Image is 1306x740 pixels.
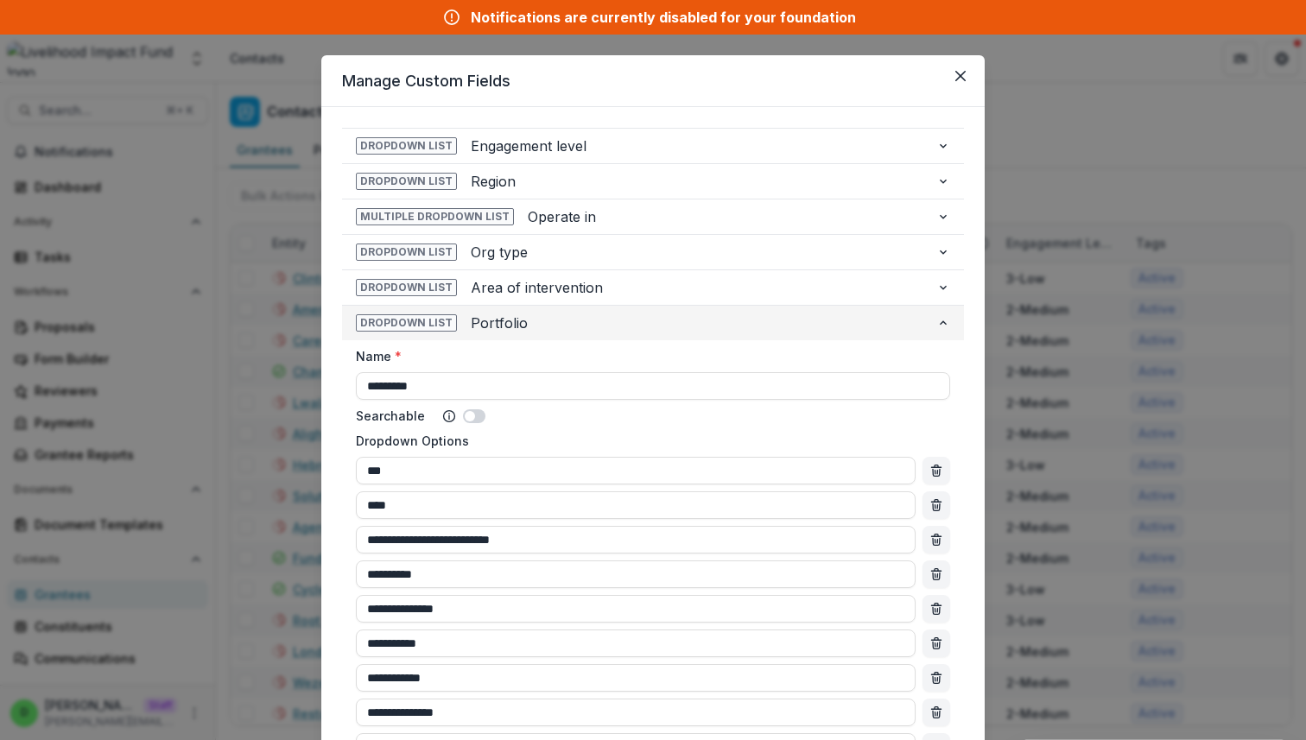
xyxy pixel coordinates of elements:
[922,560,950,588] button: Remove option
[356,314,457,332] span: Dropdown List
[922,595,950,623] button: Remove option
[922,457,950,484] button: Remove option
[342,129,964,163] button: Dropdown ListEngagement level
[356,347,940,365] label: Name
[321,55,985,107] header: Manage Custom Fields
[356,137,457,155] span: Dropdown List
[471,7,856,28] div: Notifications are currently disabled for your foundation
[922,491,950,519] button: Remove option
[356,173,457,190] span: Dropdown List
[922,629,950,657] button: Remove option
[471,171,922,192] span: Region
[471,277,922,298] span: Area of intervention
[356,244,457,261] span: Dropdown List
[528,206,922,227] span: Operate in
[342,235,964,269] button: Dropdown ListOrg type
[471,136,922,156] span: Engagement level
[356,279,457,296] span: Dropdown List
[922,664,950,692] button: Remove option
[471,242,922,262] span: Org type
[356,432,940,450] label: Dropdown Options
[342,270,964,305] button: Dropdown ListArea of intervention
[947,62,974,90] button: Close
[342,306,964,340] button: Dropdown ListPortfolio
[922,699,950,726] button: Remove option
[922,526,950,553] button: Remove option
[356,407,425,425] label: Searchable
[471,313,922,333] span: Portfolio
[356,208,514,225] span: Multiple Dropdown List
[342,199,964,234] button: Multiple Dropdown ListOperate in
[342,164,964,199] button: Dropdown ListRegion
